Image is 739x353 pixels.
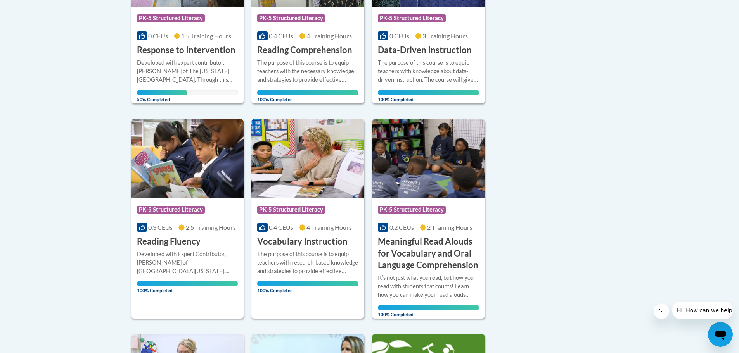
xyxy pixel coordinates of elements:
span: 2.5 Training Hours [186,224,236,231]
span: 0.2 CEUs [389,224,414,231]
h3: Reading Fluency [137,236,201,248]
iframe: Button to launch messaging window [708,322,733,347]
div: Your progress [257,90,358,95]
span: 0 CEUs [148,32,168,40]
h3: Response to Intervention [137,44,235,56]
div: The purpose of this course is to equip teachers with the necessary knowledge and strategies to pr... [257,59,358,84]
div: Developed with expert contributor, [PERSON_NAME] of The [US_STATE][GEOGRAPHIC_DATA]. Through this... [137,59,238,84]
img: Course Logo [251,119,364,198]
div: Your progress [137,281,238,286]
div: The purpose of this course is to equip teachers with research-based knowledge and strategies to p... [257,250,358,276]
span: PK-5 Structured Literacy [378,206,446,214]
h3: Meaningful Read Alouds for Vocabulary and Oral Language Comprehension [378,236,479,271]
span: 100% Completed [257,281,358,293]
span: 100% Completed [257,90,358,102]
span: PK-5 Structured Literacy [137,206,205,214]
div: The purpose of this course is to equip teachers with knowledge about data-driven instruction. The... [378,59,479,84]
iframe: Close message [654,303,669,319]
span: 100% Completed [378,90,479,102]
div: Your progress [257,281,358,286]
a: Course LogoPK-5 Structured Literacy0.4 CEUs4 Training Hours Vocabulary InstructionThe purpose of ... [251,119,364,319]
span: Hi. How can we help? [5,5,63,12]
span: PK-5 Structured Literacy [257,14,325,22]
span: 100% Completed [137,281,238,293]
span: PK-5 Structured Literacy [378,14,446,22]
span: PK-5 Structured Literacy [137,14,205,22]
span: 0.4 CEUs [269,224,293,231]
img: Course Logo [131,119,244,198]
div: Developed with Expert Contributor, [PERSON_NAME] of [GEOGRAPHIC_DATA][US_STATE], [GEOGRAPHIC_DATA... [137,250,238,276]
span: 4 Training Hours [306,32,352,40]
h3: Data-Driven Instruction [378,44,472,56]
a: Course LogoPK-5 Structured Literacy0.2 CEUs2 Training Hours Meaningful Read Alouds for Vocabulary... [372,119,485,319]
iframe: Message from company [672,302,733,319]
span: 3 Training Hours [422,32,468,40]
div: Your progress [378,305,479,310]
span: 0 CEUs [389,32,409,40]
span: 50% Completed [137,90,187,102]
span: PK-5 Structured Literacy [257,206,325,214]
h3: Reading Comprehension [257,44,352,56]
h3: Vocabulary Instruction [257,236,348,248]
div: Itʹs not just what you read, but how you read with students that counts! Learn how you can make y... [378,274,479,299]
span: 2 Training Hours [427,224,472,231]
a: Course LogoPK-5 Structured Literacy0.3 CEUs2.5 Training Hours Reading FluencyDeveloped with Exper... [131,119,244,319]
span: 1.5 Training Hours [181,32,231,40]
span: 0.4 CEUs [269,32,293,40]
span: 0.3 CEUs [148,224,173,231]
img: Course Logo [372,119,485,198]
div: Your progress [137,90,187,95]
span: 100% Completed [378,305,479,317]
span: 4 Training Hours [306,224,352,231]
div: Your progress [378,90,479,95]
